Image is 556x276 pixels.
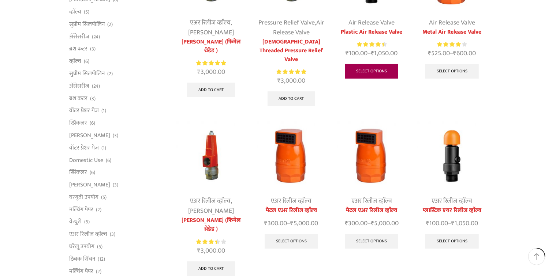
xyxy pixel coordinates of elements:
a: Plastic Air Release Valve [337,28,406,37]
a: [PERSON_NAME] [70,179,111,191]
span: ₹ [346,48,349,59]
span: ₹ [453,48,456,59]
span: (2) [108,70,113,77]
a: Select options for “मेटल एअर रिलीज व्हाॅल्व” [265,234,318,249]
a: [PERSON_NAME] (फिमेल थ्रेडेड ) [176,216,246,234]
span: ₹ [371,218,374,229]
a: ब्रश कटर [70,92,88,105]
span: Rated out of 5 [196,59,226,67]
a: वेन्चुरी [70,216,82,228]
span: (24) [92,33,100,41]
span: (6) [84,58,90,65]
a: घरेलू उपयोग [70,240,95,253]
bdi: 300.00 [345,218,367,229]
img: Metal Air Release Valve [257,121,326,190]
a: Air Release Valve [348,17,395,28]
span: (3) [113,132,119,139]
span: – [257,219,326,228]
a: [PERSON_NAME] [188,205,234,216]
span: ₹ [371,48,374,59]
bdi: 5,000.00 [371,218,399,229]
span: ₹ [197,245,201,256]
span: (6) [90,120,96,127]
bdi: 1,050.00 [371,48,398,59]
a: एअर रिलीज व्हाॅल्व [351,196,392,207]
span: (3) [113,181,119,189]
a: मेटल एअर रिलीज व्हाॅल्व [257,206,326,215]
a: प्लास्टिक एयर रिलीज व्हाॅल्व [417,206,486,215]
a: [DEMOGRAPHIC_DATA] Threaded Pressure Relief Valve [257,38,326,64]
a: ब्रश कटर [70,43,88,55]
a: Add to cart: “प्रेशर रिलीफ व्हाॅल्व (फिमेल थ्रेडेड )” [187,261,235,276]
div: Rated 4.57 out of 5 [357,41,387,48]
span: (5) [97,243,103,250]
span: (6) [90,169,96,176]
span: ₹ [428,48,431,59]
img: pressure relief valve [176,121,246,190]
span: ₹ [345,218,348,229]
div: , [176,196,246,216]
a: स्प्रिंकलर [70,166,87,179]
a: एअर रिलीज व्हाॅल्व [70,228,108,241]
span: (6) [106,157,112,164]
span: ₹ [426,218,429,229]
bdi: 100.00 [426,218,448,229]
bdi: 600.00 [453,48,476,59]
bdi: 525.00 [428,48,450,59]
a: Domestic Use [70,154,104,166]
span: (5) [85,218,90,226]
a: वॉटर प्रेशर गेज [70,141,99,154]
bdi: 1,050.00 [451,218,478,229]
a: ठिबक सिंचन [70,253,96,265]
a: Select options for “मेटल एअर रिलीज व्हाॅल्व” [345,234,399,249]
a: एअर रिलीज व्हाॅल्व [190,17,231,28]
bdi: 5,000.00 [291,218,318,229]
div: Rated 5.00 out of 5 [277,68,306,76]
a: स्प्रिंकलर [70,117,87,129]
a: Add to cart: “Female Threaded Pressure Relief Valve” [268,91,316,106]
a: Air Release Valve [429,17,475,28]
span: (3) [110,231,116,238]
span: (24) [92,83,100,90]
a: घरगुती उपयोग [70,191,99,203]
a: Pressure Relief Valve [258,17,315,28]
a: [PERSON_NAME] [188,27,234,38]
a: व्हाॅल्व [70,55,82,68]
span: (2) [96,206,102,213]
span: – [337,49,406,58]
span: – [337,219,406,228]
span: – [417,219,486,228]
span: ₹ [197,67,201,77]
span: (2) [96,268,102,275]
a: सुप्रीम सिलपोलिन [70,18,105,30]
a: एअर रिलीज व्हाॅल्व [432,196,472,207]
span: Rated out of 5 [437,41,462,48]
span: – [417,49,486,58]
span: (2) [108,21,113,28]
span: Rated out of 5 [196,238,217,246]
a: Metal Air Release Valve [417,28,486,37]
a: Select options for “Plastic Air Release Valve” [345,64,399,79]
a: सुप्रीम सिलपोलिन [70,68,105,80]
div: Rated 4.14 out of 5 [437,41,467,48]
a: एअर रिलीज व्हाॅल्व [190,196,231,207]
bdi: 3,000.00 [277,75,305,86]
div: Rated 5.00 out of 5 [196,59,226,67]
span: (3) [90,45,96,53]
span: ₹ [451,218,455,229]
a: Air Release Valve [273,17,324,38]
a: Select options for “प्लास्टिक एयर रिलीज व्हाॅल्व” [425,234,479,249]
bdi: 100.00 [346,48,367,59]
a: वॉटर प्रेशर गेज [70,105,99,117]
a: [PERSON_NAME] [70,129,111,141]
div: Rated 3.50 out of 5 [196,238,226,246]
span: (1) [102,107,107,114]
a: अ‍ॅसेसरीज [70,80,90,92]
span: (3) [90,95,96,102]
a: व्हाॅल्व [70,6,82,18]
a: एअर रिलीज व्हाॅल्व [271,196,312,207]
div: , [257,18,326,38]
a: Add to cart: “प्रेशर रिलीफ व्हाॅल्व (फिमेल थ्रेडेड )” [187,83,235,97]
bdi: 300.00 [265,218,287,229]
span: (5) [84,8,90,16]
